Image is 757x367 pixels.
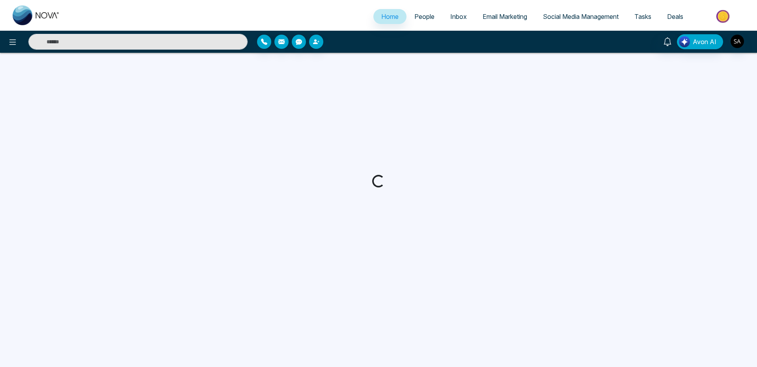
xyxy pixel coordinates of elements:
img: Nova CRM Logo [13,6,60,25]
span: Home [381,13,399,20]
button: Avon AI [677,34,723,49]
span: Tasks [634,13,651,20]
a: Inbox [442,9,475,24]
a: Email Marketing [475,9,535,24]
span: Social Media Management [543,13,619,20]
span: Deals [667,13,683,20]
span: People [414,13,434,20]
span: Inbox [450,13,467,20]
a: People [406,9,442,24]
a: Tasks [626,9,659,24]
a: Social Media Management [535,9,626,24]
img: User Avatar [731,35,744,48]
a: Home [373,9,406,24]
span: Avon AI [693,37,716,46]
a: Deals [659,9,691,24]
span: Email Marketing [483,13,527,20]
img: Lead Flow [679,36,690,47]
img: Market-place.gif [695,7,752,25]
